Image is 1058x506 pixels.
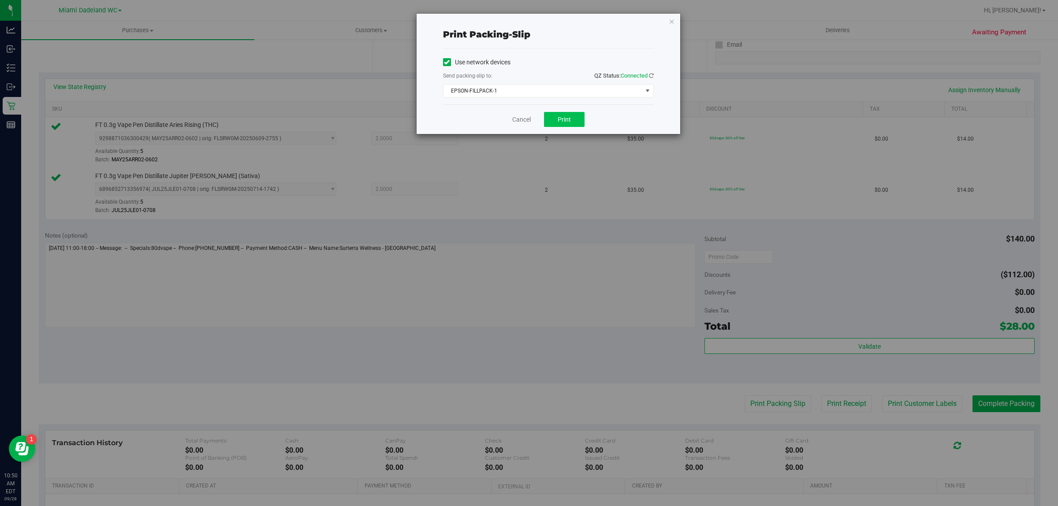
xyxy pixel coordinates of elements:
[443,72,492,80] label: Send packing-slip to:
[512,115,531,124] a: Cancel
[26,434,37,445] iframe: Resource center unread badge
[443,85,642,97] span: EPSON-FILLPACK-1
[443,29,530,40] span: Print packing-slip
[443,58,510,67] label: Use network devices
[558,116,571,123] span: Print
[594,72,654,79] span: QZ Status:
[544,112,585,127] button: Print
[621,72,648,79] span: Connected
[9,435,35,462] iframe: Resource center
[642,85,653,97] span: select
